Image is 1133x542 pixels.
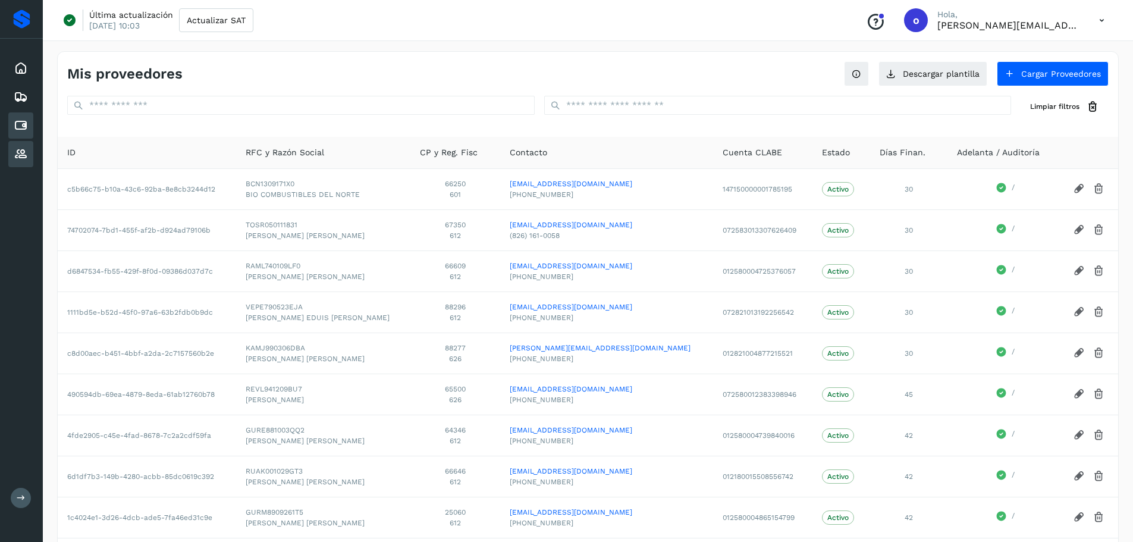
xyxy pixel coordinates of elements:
[510,466,704,477] a: [EMAIL_ADDRESS][DOMAIN_NAME]
[420,178,491,189] span: 66250
[713,374,812,415] td: 072580012383398946
[510,189,704,200] span: [PHONE_NUMBER]
[905,472,913,481] span: 42
[905,431,913,440] span: 42
[827,390,849,399] p: Activo
[510,261,704,271] a: [EMAIL_ADDRESS][DOMAIN_NAME]
[420,353,491,364] span: 626
[827,349,849,358] p: Activo
[67,65,183,83] h4: Mis proveedores
[905,390,913,399] span: 45
[58,333,236,374] td: c8d00aec-b451-4bbf-a2da-2c7157560b2e
[58,250,236,292] td: d6847534-fb55-429f-8f0d-09386d037d7c
[822,146,850,159] span: Estado
[420,220,491,230] span: 67350
[58,497,236,538] td: 1c4024e1-3d26-4dcb-ade5-7fa46ed31c9e
[58,292,236,333] td: 1111bd5e-b52d-45f0-97a6-63b2fdb0b9dc
[957,510,1054,525] div: /
[58,209,236,250] td: 74702074-7bd1-455f-af2b-d924ad79106b
[58,168,236,209] td: c5b66c75-b10a-43c6-92ba-8e8cb3244d12
[510,353,704,364] span: [PHONE_NUMBER]
[246,146,324,159] span: RFC y Razón Social
[713,168,812,209] td: 147150000001785195
[905,308,913,317] span: 30
[510,302,704,312] a: [EMAIL_ADDRESS][DOMAIN_NAME]
[510,230,704,241] span: (826) 161-0058
[420,477,491,487] span: 612
[420,466,491,477] span: 66646
[420,302,491,312] span: 88296
[713,415,812,456] td: 012580004739840016
[510,394,704,405] span: [PHONE_NUMBER]
[1030,101,1079,112] span: Limpiar filtros
[246,261,401,271] span: RAML740109LF0
[713,250,812,292] td: 012580004725376057
[878,61,987,86] a: Descargar plantilla
[510,178,704,189] a: [EMAIL_ADDRESS][DOMAIN_NAME]
[420,230,491,241] span: 612
[905,349,913,358] span: 30
[510,477,704,487] span: [PHONE_NUMBER]
[957,264,1054,278] div: /
[246,312,401,323] span: [PERSON_NAME] EDUIS [PERSON_NAME]
[827,308,849,317] p: Activo
[713,333,812,374] td: 012821004877215521
[905,226,913,234] span: 30
[179,8,253,32] button: Actualizar SAT
[246,466,401,477] span: RUAK001029GT3
[937,10,1080,20] p: Hola,
[58,456,236,497] td: 6d1df7b3-149b-4280-acbb-85dc0619c392
[420,343,491,353] span: 88277
[246,189,401,200] span: BIO COMBUSTIBLES DEL NORTE
[957,223,1054,237] div: /
[713,497,812,538] td: 012580004865154799
[510,384,704,394] a: [EMAIL_ADDRESS][DOMAIN_NAME]
[89,10,173,20] p: Última actualización
[827,226,849,234] p: Activo
[246,518,401,528] span: [PERSON_NAME] [PERSON_NAME]
[187,16,246,24] span: Actualizar SAT
[827,267,849,275] p: Activo
[510,436,704,446] span: [PHONE_NUMBER]
[8,55,33,82] div: Inicio
[713,209,812,250] td: 072583013307626409
[246,230,401,241] span: [PERSON_NAME] [PERSON_NAME]
[510,220,704,230] a: [EMAIL_ADDRESS][DOMAIN_NAME]
[246,507,401,518] span: GURM8909261T5
[420,261,491,271] span: 66609
[246,343,401,353] span: KAMJ990306DBA
[997,61,1109,86] button: Cargar Proveedores
[957,182,1054,196] div: /
[89,20,140,31] p: [DATE] 10:03
[8,141,33,167] div: Proveedores
[58,415,236,456] td: 4fde2905-c45e-4fad-8678-7c2a2cdf59fa
[246,425,401,436] span: GURE881003QQ2
[420,518,491,528] span: 612
[8,112,33,139] div: Cuentas por pagar
[420,146,478,159] span: CP y Reg. Fisc
[246,436,401,446] span: [PERSON_NAME] [PERSON_NAME]
[420,507,491,518] span: 25060
[827,431,849,440] p: Activo
[67,146,76,159] span: ID
[510,312,704,323] span: [PHONE_NUMBER]
[905,513,913,522] span: 42
[957,346,1054,361] div: /
[8,84,33,110] div: Embarques
[246,178,401,189] span: BCN1309171X0
[880,146,925,159] span: Días Finan.
[510,343,704,353] a: [PERSON_NAME][EMAIL_ADDRESS][DOMAIN_NAME]
[510,146,547,159] span: Contacto
[723,146,782,159] span: Cuenta CLABE
[420,312,491,323] span: 612
[246,353,401,364] span: [PERSON_NAME] [PERSON_NAME]
[957,428,1054,443] div: /
[827,513,849,522] p: Activo
[957,305,1054,319] div: /
[957,146,1040,159] span: Adelanta / Auditoría
[420,189,491,200] span: 601
[246,477,401,487] span: [PERSON_NAME] [PERSON_NAME]
[420,436,491,446] span: 612
[246,220,401,230] span: TOSR050111831
[420,394,491,405] span: 626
